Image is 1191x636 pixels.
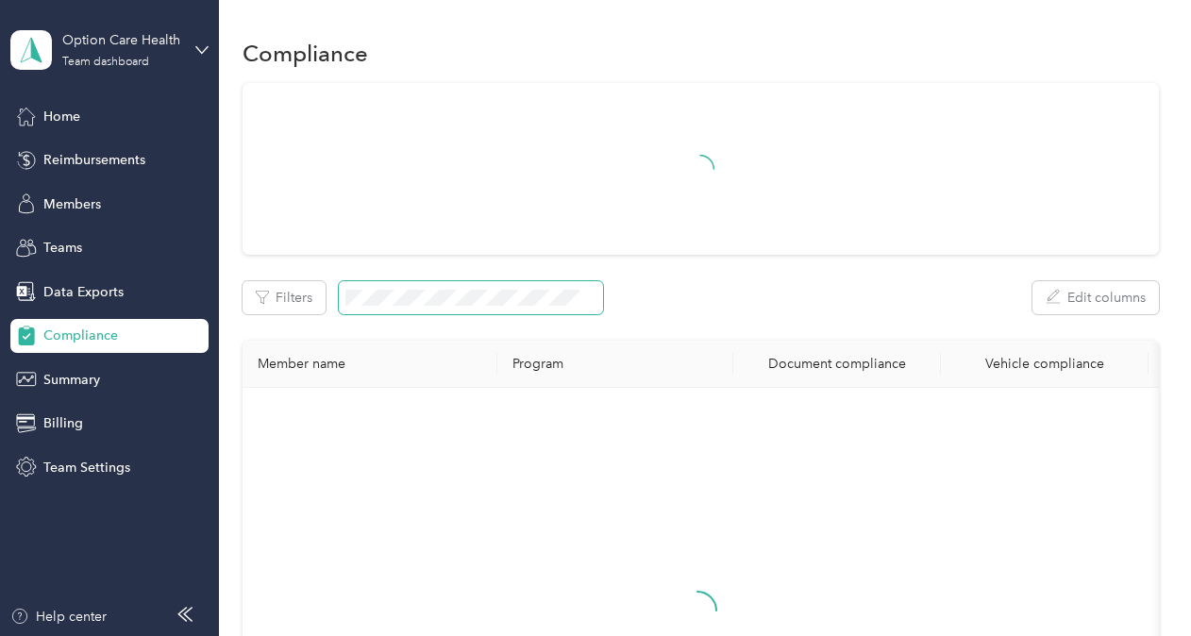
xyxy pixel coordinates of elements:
[43,458,130,477] span: Team Settings
[43,194,101,214] span: Members
[43,150,145,170] span: Reimbursements
[748,356,926,372] div: Document compliance
[62,57,149,68] div: Team dashboard
[43,370,100,390] span: Summary
[497,341,733,388] th: Program
[10,607,107,627] button: Help center
[43,107,80,126] span: Home
[1032,281,1159,314] button: Edit columns
[43,282,124,302] span: Data Exports
[243,341,497,388] th: Member name
[43,238,82,258] span: Teams
[1085,530,1191,636] iframe: Everlance-gr Chat Button Frame
[243,281,326,314] button: Filters
[956,356,1133,372] div: Vehicle compliance
[62,30,180,50] div: Option Care Health
[243,43,368,63] h1: Compliance
[43,326,118,345] span: Compliance
[43,413,83,433] span: Billing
